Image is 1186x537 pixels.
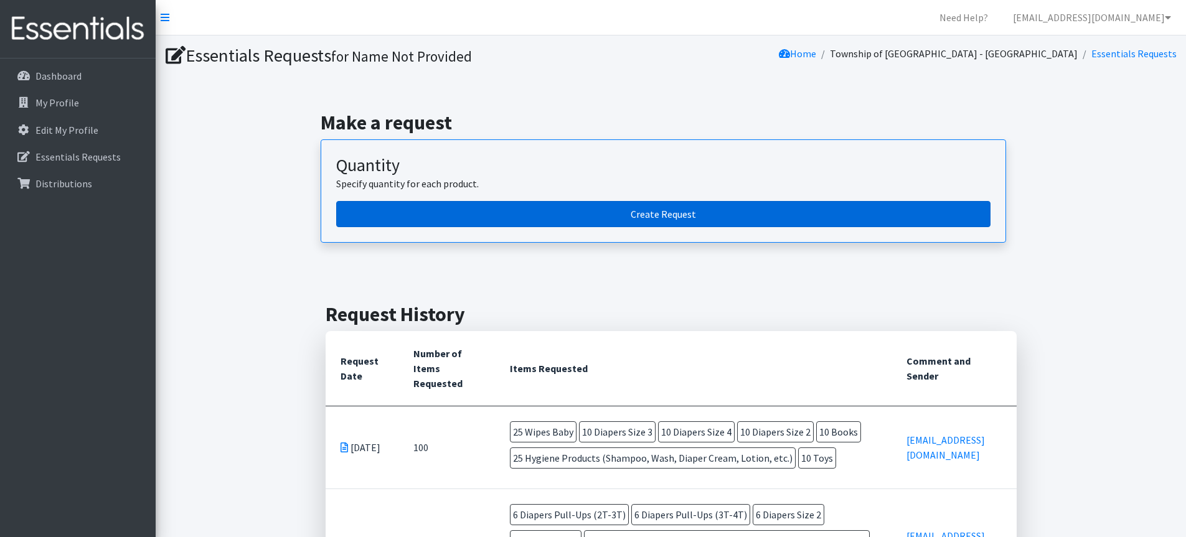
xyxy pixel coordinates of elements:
[779,47,816,60] a: Home
[737,421,814,442] span: 10 Diapers Size 2
[336,201,991,227] a: Create a request by quantity
[336,176,991,191] p: Specify quantity for each product.
[326,406,398,488] td: [DATE]
[35,96,79,109] p: My Profile
[35,177,92,190] p: Distributions
[398,331,495,406] th: Number of Items Requested
[830,47,1078,60] a: Township of [GEOGRAPHIC_DATA] - [GEOGRAPHIC_DATA]
[166,45,667,67] h1: Essentials Requests
[326,331,398,406] th: Request Date
[816,421,861,442] span: 10 Books
[35,124,98,136] p: Edit My Profile
[5,171,151,196] a: Distributions
[631,504,750,525] span: 6 Diapers Pull-Ups (3T-4T)
[5,8,151,50] img: HumanEssentials
[1091,47,1177,60] a: Essentials Requests
[892,331,1016,406] th: Comment and Sender
[510,421,577,442] span: 25 Wipes Baby
[5,144,151,169] a: Essentials Requests
[398,406,495,488] td: 100
[798,447,836,469] span: 10 Toys
[326,302,1017,326] h2: Request History
[510,447,796,469] span: 25 Hygiene Products (Shampoo, Wash, Diaper Cream, Lotion, etc.)
[930,5,998,30] a: Need Help?
[510,504,629,525] span: 6 Diapers Pull-Ups (2T-3T)
[5,118,151,142] a: Edit My Profile
[495,331,892,406] th: Items Requested
[579,421,656,442] span: 10 Diapers Size 3
[336,155,991,176] h3: Quantity
[35,151,121,163] p: Essentials Requests
[658,421,735,442] span: 10 Diapers Size 4
[35,70,82,82] p: Dashboard
[5,90,151,115] a: My Profile
[753,504,824,525] span: 6 Diapers Size 2
[1003,5,1181,30] a: [EMAIL_ADDRESS][DOMAIN_NAME]
[331,47,472,65] small: for Name Not Provided
[5,63,151,88] a: Dashboard
[321,111,1021,134] h2: Make a request
[906,434,985,461] a: [EMAIL_ADDRESS][DOMAIN_NAME]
